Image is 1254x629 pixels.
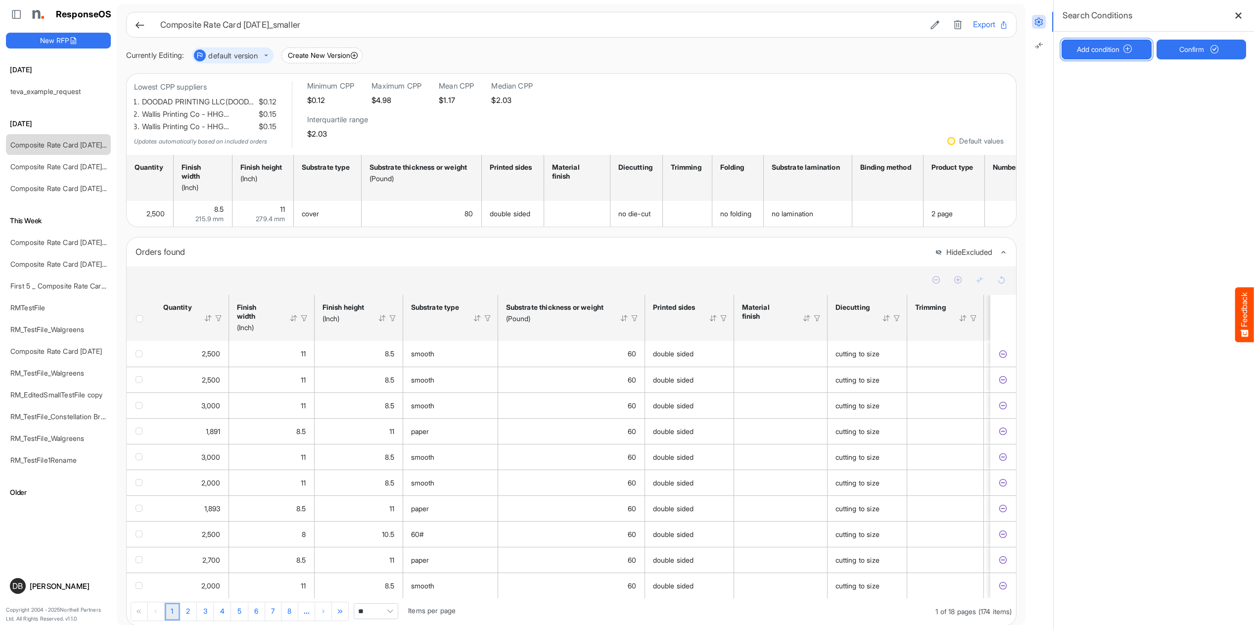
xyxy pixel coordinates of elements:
[411,401,435,410] span: smooth
[653,376,694,384] span: double sided
[229,367,315,392] td: 11 is template cell Column Header httpsnorthellcomontologiesmapping-rulesmeasurementhasfinishsize...
[202,349,221,358] span: 2,500
[998,375,1008,385] button: Exclude
[411,349,435,358] span: smooth
[127,392,155,418] td: checkbox
[544,201,610,227] td: is template cell Column Header httpsnorthellcomontologiesmapping-rulesmanufacturinghassubstratefi...
[990,521,1018,547] td: d2382644-6bdf-453a-9a71-a0dab3c3ccd8 is template cell Column Header
[265,603,281,621] a: Page 7 of 18 Pages
[439,96,474,104] h5: $1.17
[301,479,306,487] span: 11
[984,470,1061,495] td: is template cell Column Header httpsnorthellcomontologiesmapping-rulesmanufacturinghasfoldtype
[984,444,1061,470] td: is template cell Column Header httpsnorthellcomontologiesmapping-rulesmanufacturinghasfoldtype
[10,390,102,399] a: RM_EditedSmallTestFile copy
[6,215,111,226] h6: This Week
[240,163,282,172] div: Finish height
[491,96,533,104] h5: $2.03
[155,392,229,418] td: 3000 is template cell Column Header httpsnorthellcomontologiesmapping-rulesorderhasquantity
[201,479,221,487] span: 2,000
[127,470,155,495] td: checkbox
[645,470,734,495] td: double sided is template cell Column Header httpsnorthellcomontologiesmapping-rulesmanufacturingh...
[315,418,403,444] td: 11 is template cell Column Header httpsnorthellcomontologiesmapping-rulesmeasurementhasfinishsize...
[720,209,752,218] span: no folding
[645,367,734,392] td: double sided is template cell Column Header httpsnorthellcomontologiesmapping-rulesmanufacturingh...
[155,495,229,521] td: 1893 is template cell Column Header httpsnorthellcomontologiesmapping-rulesorderhasquantity
[127,367,155,392] td: checkbox
[671,163,701,172] div: Trimming
[653,453,694,461] span: double sided
[1063,8,1132,22] h6: Search Conditions
[403,470,498,495] td: smooth is template cell Column Header httpsnorthellcomontologiesmapping-rulesmaterialhassubstrate...
[828,341,907,367] td: cutting to size is template cell Column Header httpsnorthellcomontologiesmapping-rulesmanufacturi...
[506,314,607,323] div: (Pound)
[653,401,694,410] span: double sided
[182,163,221,181] div: Finish width
[155,444,229,470] td: 3000 is template cell Column Header httpsnorthellcomontologiesmapping-rulesorderhasquantity
[828,547,907,573] td: cutting to size is template cell Column Header httpsnorthellcomontologiesmapping-rulesmanufacturi...
[315,444,403,470] td: 8.5 is template cell Column Header httpsnorthellcomontologiesmapping-rulesmeasurementhasfinishsiz...
[27,4,47,24] img: Northell
[229,470,315,495] td: 11 is template cell Column Header httpsnorthellcomontologiesmapping-rulesmeasurementhasfinishsize...
[645,547,734,573] td: double sided is template cell Column Header httpsnorthellcomontologiesmapping-rulesmanufacturingh...
[403,573,498,598] td: smooth is template cell Column Header httpsnorthellcomontologiesmapping-rulesmaterialhassubstrate...
[206,427,221,435] span: 1,891
[628,349,636,358] span: 60
[663,201,712,227] td: is template cell Column Header httpsnorthellcomontologiesmapping-rulesmanufacturinghastrimmingtype
[315,521,403,547] td: 10.5 is template cell Column Header httpsnorthellcomontologiesmapping-rulesmeasurementhasfinishsi...
[301,349,306,358] span: 11
[764,201,852,227] td: no lamination is template cell Column Header httpsnorthellcomontologiesmapping-rulesmanufacturing...
[385,453,394,461] span: 8.5
[498,341,645,367] td: 60 is template cell Column Header httpsnorthellcomontologiesmapping-rulesmaterialhasmaterialthick...
[155,341,229,367] td: 2500 is template cell Column Header httpsnorthellcomontologiesmapping-rulesorderhasquantity
[403,547,498,573] td: paper is template cell Column Header httpsnorthellcomontologiesmapping-rulesmaterialhassubstratem...
[307,81,355,91] h6: Minimum CPP
[645,444,734,470] td: double sided is template cell Column Header httpsnorthellcomontologiesmapping-rulesmanufacturingh...
[998,349,1008,359] button: Exclude
[990,547,1018,573] td: 5ca55d0c-cfac-48a3-9aed-85dc7a3dee28 is template cell Column Header
[229,547,315,573] td: 8.5 is template cell Column Header httpsnorthellcomontologiesmapping-rulesmeasurementhasfinishsiz...
[315,367,403,392] td: 8.5 is template cell Column Header httpsnorthellcomontologiesmapping-rulesmeasurementhasfinishsiz...
[734,367,828,392] td: is template cell Column Header httpsnorthellcomontologiesmapping-rulesmanufacturinghassubstratefi...
[915,303,946,312] div: Trimming
[491,81,533,91] h6: Median CPP
[411,303,460,312] div: Substrate type
[6,118,111,129] h6: [DATE]
[506,303,607,312] div: Substrate thickness or weight
[907,573,984,598] td: is template cell Column Header httpsnorthellcomontologiesmapping-rulesmanufacturinghastrimmingtype
[135,163,162,172] div: Quantity
[483,314,492,323] div: Filter Icon
[984,573,1061,598] td: fold (unspecified) is template cell Column Header httpsnorthellcomontologiesmapping-rulesmanufact...
[372,96,421,104] h5: $4.98
[323,303,365,312] div: Finish height
[127,521,155,547] td: checkbox
[372,81,421,91] h6: Maximum CPP
[924,201,985,227] td: 2 page is template cell Column Header httpsnorthellcomontologiesmapping-rulesproducthasproducttype
[182,183,221,192] div: (Inch)
[10,325,84,334] a: RM_TestFile_Walgreens
[160,21,920,29] h6: Composite Rate Card [DATE]_smaller
[315,495,403,521] td: 11 is template cell Column Header httpsnorthellcomontologiesmapping-rulesmeasurementhasfinishsize...
[828,521,907,547] td: cutting to size is template cell Column Header httpsnorthellcomontologiesmapping-rulesmanufacturi...
[973,18,1008,31] button: Export
[323,314,365,323] div: (Inch)
[734,392,828,418] td: is template cell Column Header httpsnorthellcomontologiesmapping-rulesmanufacturinghassubstratefi...
[385,401,394,410] span: 8.5
[907,418,984,444] td: is template cell Column Header httpsnorthellcomontologiesmapping-rulesmanufacturinghastrimmingtype
[296,427,306,435] span: 8.5
[302,163,350,172] div: Substrate type
[315,602,332,620] div: Go to next page
[202,376,221,384] span: 2,500
[630,314,639,323] div: Filter Icon
[389,427,394,435] span: 11
[229,495,315,521] td: 8.5 is template cell Column Header httpsnorthellcomontologiesmapping-rulesmeasurementhasfinishsiz...
[907,470,984,495] td: is template cell Column Header httpsnorthellcomontologiesmapping-rulesmanufacturinghastrimmingtype
[257,108,277,121] span: $0.15
[10,184,172,193] a: Composite Rate Card [DATE] mapping test_deleted
[439,81,474,91] h6: Mean CPP
[998,427,1008,436] button: Exclude
[828,573,907,598] td: cutting to size is template cell Column Header httpsnorthellcomontologiesmapping-rulesmanufacturi...
[959,138,1004,145] div: Default values
[403,367,498,392] td: smooth is template cell Column Header httpsnorthellcomontologiesmapping-rulesmaterialhassubstrate...
[10,87,81,96] a: teva_example_request
[281,603,298,621] a: Page 8 of 18 Pages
